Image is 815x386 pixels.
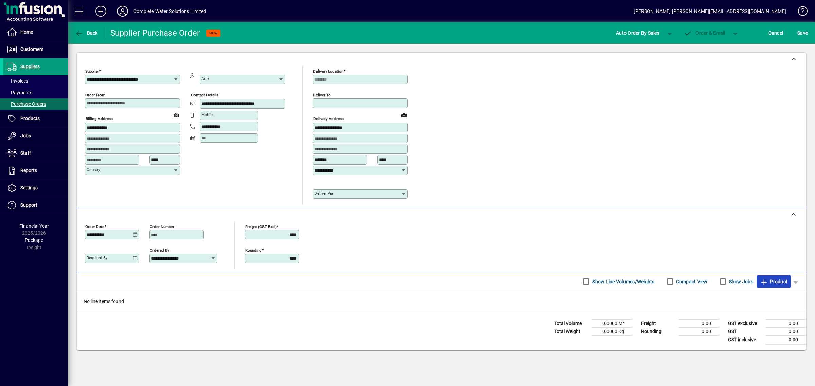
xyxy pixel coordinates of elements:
[638,327,678,335] td: Rounding
[313,93,331,97] mat-label: Deliver To
[728,278,753,285] label: Show Jobs
[634,6,786,17] div: [PERSON_NAME] [PERSON_NAME][EMAIL_ADDRESS][DOMAIN_NAME]
[85,224,104,229] mat-label: Order date
[75,30,98,36] span: Back
[796,27,810,39] button: Save
[20,64,40,69] span: Suppliers
[638,319,678,327] td: Freight
[725,319,765,327] td: GST exclusive
[765,319,806,327] td: 0.00
[7,78,28,84] span: Invoices
[592,319,632,327] td: 0.0000 M³
[551,327,592,335] td: Total Weight
[245,248,261,252] mat-label: Rounding
[87,167,100,172] mat-label: Country
[20,116,40,121] span: Products
[201,112,213,117] mat-label: Mobile
[201,76,209,81] mat-label: Attn
[150,224,174,229] mat-label: Order number
[3,145,68,162] a: Staff
[245,224,277,229] mat-label: Freight (GST excl)
[3,162,68,179] a: Reports
[171,109,182,120] a: View on map
[3,24,68,41] a: Home
[25,237,43,243] span: Package
[725,335,765,344] td: GST inclusive
[20,202,37,208] span: Support
[7,101,46,107] span: Purchase Orders
[314,191,333,196] mat-label: Deliver via
[399,109,410,120] a: View on map
[592,327,632,335] td: 0.0000 Kg
[684,30,725,36] span: Order & Email
[797,30,800,36] span: S
[678,327,719,335] td: 0.00
[3,87,68,98] a: Payments
[616,27,659,38] span: Auto Order By Sales
[797,27,808,38] span: ave
[20,133,31,138] span: Jobs
[591,278,654,285] label: Show Line Volumes/Weights
[209,31,218,35] span: NEW
[68,27,105,39] app-page-header-button: Back
[757,275,791,288] button: Product
[3,110,68,127] a: Products
[3,41,68,58] a: Customers
[551,319,592,327] td: Total Volume
[77,291,806,312] div: No line items found
[133,6,206,17] div: Complete Water Solutions Limited
[20,29,33,35] span: Home
[767,27,785,39] button: Cancel
[20,150,31,156] span: Staff
[760,276,787,287] span: Product
[20,185,38,190] span: Settings
[87,255,107,260] mat-label: Required by
[613,27,663,39] button: Auto Order By Sales
[3,197,68,214] a: Support
[85,93,105,97] mat-label: Order from
[675,278,708,285] label: Compact View
[3,75,68,87] a: Invoices
[725,327,765,335] td: GST
[112,5,133,17] button: Profile
[110,27,200,38] div: Supplier Purchase Order
[19,223,49,229] span: Financial Year
[7,90,32,95] span: Payments
[768,27,783,38] span: Cancel
[85,69,99,74] mat-label: Supplier
[150,248,169,252] mat-label: Ordered by
[20,168,37,173] span: Reports
[678,319,719,327] td: 0.00
[793,1,807,23] a: Knowledge Base
[681,27,729,39] button: Order & Email
[3,98,68,110] a: Purchase Orders
[90,5,112,17] button: Add
[3,128,68,144] a: Jobs
[765,335,806,344] td: 0.00
[73,27,99,39] button: Back
[20,46,43,52] span: Customers
[3,179,68,196] a: Settings
[313,69,343,74] mat-label: Delivery Location
[765,327,806,335] td: 0.00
